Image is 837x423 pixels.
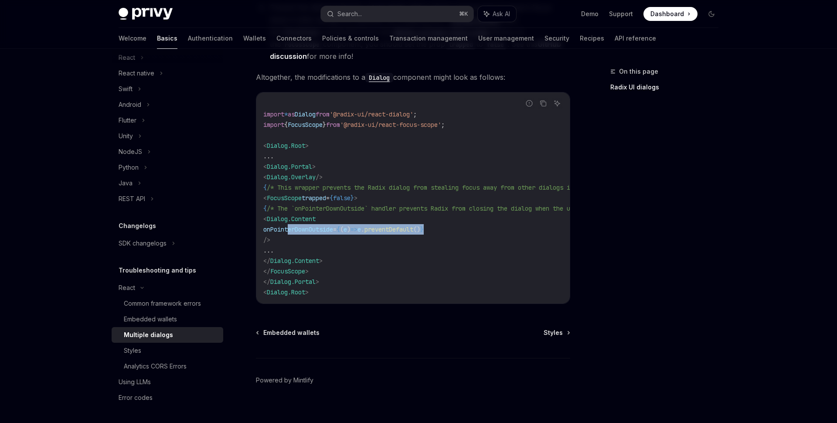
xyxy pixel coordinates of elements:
[119,194,145,204] div: REST API
[263,257,270,265] span: </
[124,345,141,356] div: Styles
[119,8,173,20] img: dark logo
[524,98,535,109] button: Report incorrect code
[263,288,267,296] span: <
[263,215,267,223] span: <
[119,131,133,141] div: Unity
[580,28,604,49] a: Recipes
[322,28,379,49] a: Policies & controls
[413,110,417,118] span: ;
[112,311,223,327] a: Embedded wallets
[257,328,320,337] a: Embedded wallets
[284,121,288,129] span: {
[389,28,468,49] a: Transaction management
[263,152,274,160] span: ...
[316,173,323,181] span: />
[263,278,270,286] span: </
[333,225,337,233] span: =
[256,376,313,385] a: Powered by Mintlify
[333,194,350,202] span: false
[267,215,316,223] span: Dialog.Content
[544,28,569,49] a: Security
[119,238,167,249] div: SDK changelogs
[119,162,139,173] div: Python
[357,225,361,233] span: e
[288,110,295,118] span: as
[256,71,570,83] span: Altogether, the modifications to a component might look as follows:
[288,121,323,129] span: FocusScope
[263,328,320,337] span: Embedded wallets
[267,194,302,202] span: FocusScope
[316,278,319,286] span: >
[337,9,362,19] div: Search...
[263,184,267,191] span: {
[615,28,656,49] a: API reference
[119,221,156,231] h5: Changelogs
[119,283,135,293] div: React
[323,121,326,129] span: }
[267,163,312,171] span: Dialog.Portal
[263,142,267,150] span: <
[365,73,393,82] code: Dialog
[243,28,266,49] a: Wallets
[478,28,534,49] a: User management
[188,28,233,49] a: Authentication
[354,194,357,202] span: >
[124,330,173,340] div: Multiple dialogs
[704,7,718,21] button: Toggle dark mode
[493,10,510,18] span: Ask AI
[551,98,563,109] button: Ask AI
[263,246,274,254] span: ...
[119,84,133,94] div: Swift
[609,10,633,18] a: Support
[267,288,305,296] span: Dialog.Root
[263,173,267,181] span: <
[544,328,563,337] span: Styles
[263,225,333,233] span: onPointerDownOutside
[610,80,725,94] a: Radix UI dialogs
[364,225,413,233] span: preventDefault
[267,184,619,191] span: /* This wrapper prevents the Radix dialog from stealing focus away from other dialogs in the page...
[619,66,658,77] span: On this page
[350,225,357,233] span: =>
[119,28,146,49] a: Welcome
[361,225,364,233] span: .
[112,343,223,358] a: Styles
[459,10,468,17] span: ⌘ K
[263,110,284,118] span: import
[295,110,316,118] span: Dialog
[119,178,133,188] div: Java
[119,265,196,276] h5: Troubleshooting and tips
[330,110,413,118] span: '@radix-ui/react-dialog'
[319,257,323,265] span: >
[270,257,319,265] span: Dialog.Content
[326,121,340,129] span: from
[267,173,316,181] span: Dialog.Overlay
[312,163,316,171] span: >
[478,6,516,22] button: Ask AI
[263,205,267,212] span: {
[337,225,340,233] span: {
[267,205,647,212] span: /* The `onPointerDownOutside` handler prevents Radix from closing the dialog when the user clicks...
[119,68,154,78] div: React native
[119,115,136,126] div: Flutter
[581,10,599,18] a: Demo
[344,225,347,233] span: e
[330,194,333,202] span: {
[112,327,223,343] a: Multiple dialogs
[263,236,270,244] span: />
[326,194,330,202] span: =
[119,99,141,110] div: Android
[441,121,445,129] span: ;
[112,390,223,406] a: Error codes
[119,377,151,387] div: Using LLMs
[413,225,420,233] span: ()
[112,296,223,311] a: Common framework errors
[420,225,424,233] span: }
[270,267,305,275] span: FocusScope
[157,28,177,49] a: Basics
[276,28,312,49] a: Connectors
[305,288,309,296] span: >
[263,267,270,275] span: </
[365,73,393,82] a: Dialog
